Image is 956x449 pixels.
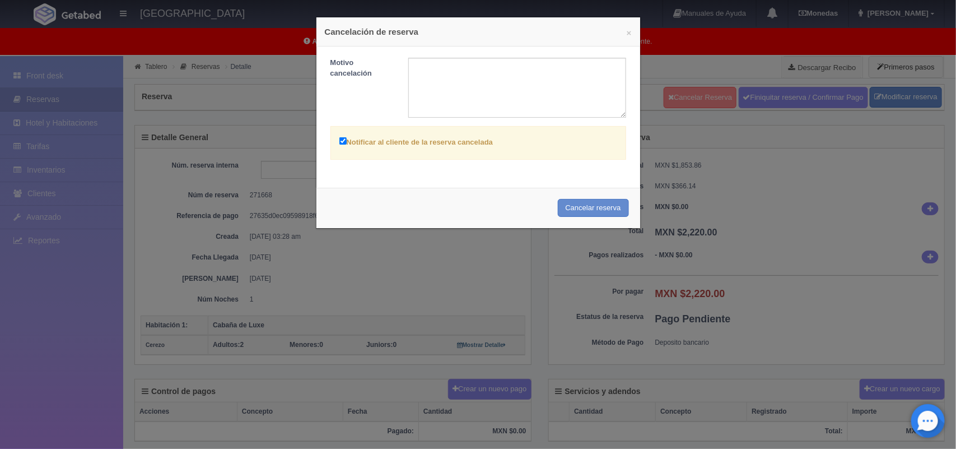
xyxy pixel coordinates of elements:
label: Motivo cancelación [322,58,400,78]
h4: Cancelación de reserva [325,26,632,38]
input: Notificar al cliente de la reserva cancelada [339,137,347,145]
button: Cancelar reserva [558,199,629,217]
label: Notificar al cliente de la reserva cancelada [339,135,493,148]
button: × [627,29,632,37]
